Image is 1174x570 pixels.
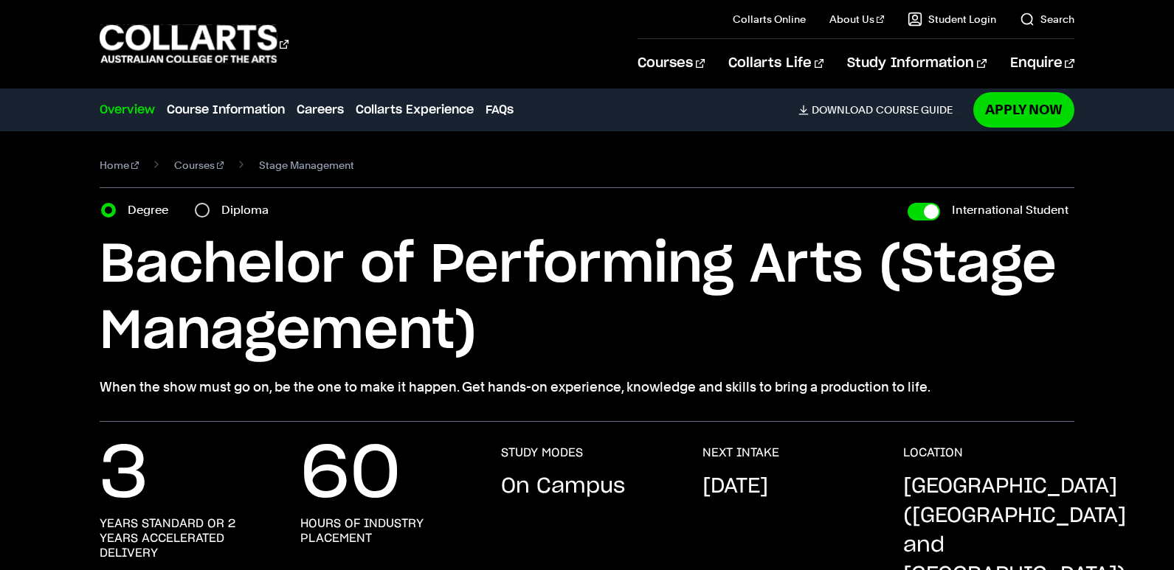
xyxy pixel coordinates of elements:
a: Collarts Life [728,39,823,88]
a: Apply Now [973,92,1074,127]
p: [DATE] [702,472,768,501]
label: Degree [128,200,177,220]
span: Stage Management [259,155,354,175]
a: Course Information [167,101,285,119]
h1: Bachelor of Performing Arts (Stage Management) [100,232,1074,365]
h3: LOCATION [903,445,963,460]
a: Collarts Experience [356,101,474,119]
p: 3 [100,445,148,504]
a: Courses [638,39,705,88]
h3: years standard or 2 years accelerated delivery [100,516,271,560]
span: Download [812,103,873,117]
h3: NEXT INTAKE [702,445,779,460]
a: Enquire [1010,39,1074,88]
div: Go to homepage [100,23,289,65]
a: DownloadCourse Guide [798,103,964,117]
a: Student Login [908,12,996,27]
a: FAQs [486,101,514,119]
a: Search [1020,12,1074,27]
a: Courses [174,155,224,175]
p: When the show must go on, be the one to make it happen. Get hands-on experience, knowledge and sk... [100,377,1074,397]
h3: hours of industry placement [300,516,472,546]
a: About Us [829,12,884,27]
a: Collarts Online [733,12,806,27]
a: Home [100,155,139,175]
h3: STUDY MODES [501,445,583,460]
a: Careers [297,101,344,119]
a: Overview [100,101,155,119]
label: International Student [952,200,1068,220]
p: 60 [300,445,401,504]
a: Study Information [847,39,986,88]
label: Diploma [221,200,277,220]
p: On Campus [501,472,625,501]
